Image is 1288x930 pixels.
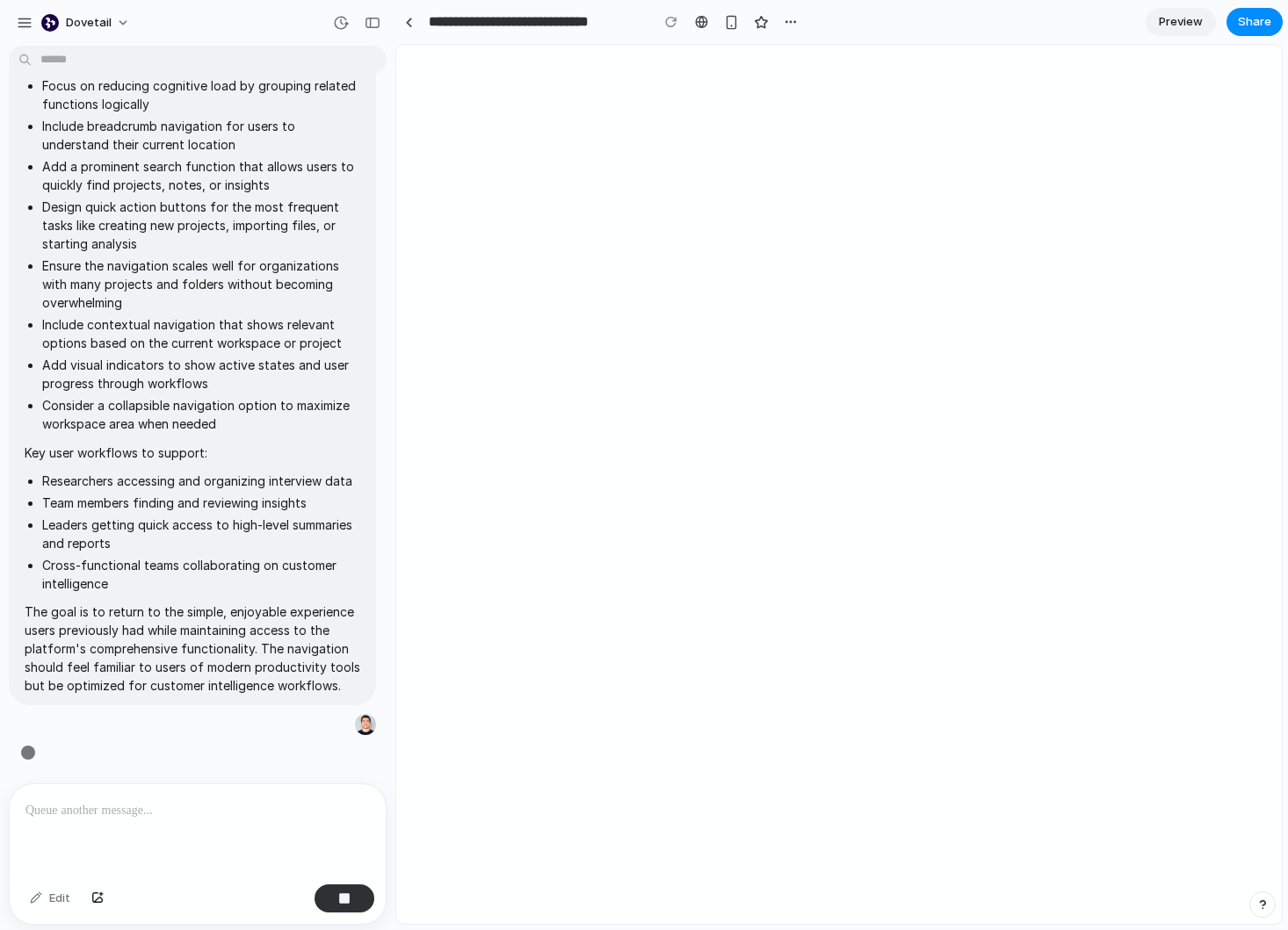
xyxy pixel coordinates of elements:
[25,602,360,695] p: The goal is to return to the simple, enjoyable experience users previously had while maintaining ...
[42,556,360,593] li: Cross-functional teams collaborating on customer intelligence
[1146,8,1216,36] a: Preview
[42,198,360,253] li: Design quick action buttons for the most frequent tasks like creating new projects, importing fil...
[42,76,360,113] li: Focus on reducing cognitive load by grouping related functions logically
[42,117,360,154] li: Include breadcrumb navigation for users to understand their current location
[1159,13,1203,31] span: Preview
[42,515,360,552] li: Leaders getting quick access to high-level summaries and reports
[1226,8,1283,36] button: Share
[42,256,360,312] li: Ensure the navigation scales well for organizations with many projects and folders without becomi...
[42,472,360,490] li: Researchers accessing and organizing interview data
[42,396,360,433] li: Consider a collapsible navigation option to maximize workspace area when needed
[42,157,360,194] li: Add a prominent search function that allows users to quickly find projects, notes, or insights
[34,9,139,37] button: dovetail
[42,494,360,512] li: Team members finding and reviewing insights
[1238,13,1271,31] span: Share
[66,14,112,32] span: dovetail
[25,443,360,462] p: Key user workflows to support:
[42,356,360,393] li: Add visual indicators to show active states and user progress through workflows
[42,315,360,352] li: Include contextual navigation that shows relevant options based on the current workspace or project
